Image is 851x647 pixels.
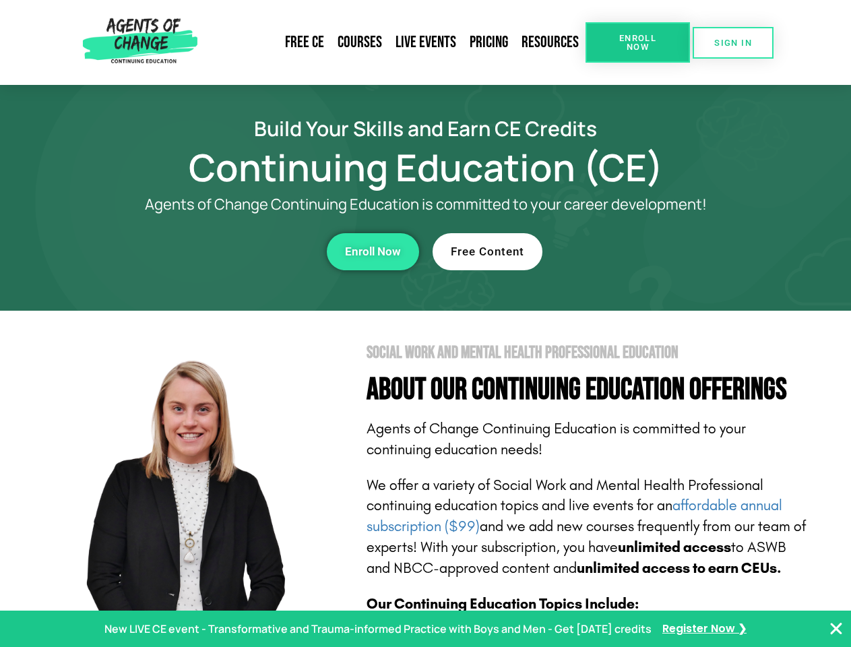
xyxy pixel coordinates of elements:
[345,246,401,257] span: Enroll Now
[42,119,810,138] h2: Build Your Skills and Earn CE Credits
[367,475,810,579] p: We offer a variety of Social Work and Mental Health Professional continuing education topics and ...
[367,420,746,458] span: Agents of Change Continuing Education is committed to your continuing education needs!
[662,619,747,639] a: Register Now ❯
[42,152,810,183] h1: Continuing Education (CE)
[203,27,586,58] nav: Menu
[618,538,731,556] b: unlimited access
[331,27,389,58] a: Courses
[828,621,844,637] button: Close Banner
[327,233,419,270] a: Enroll Now
[367,595,639,613] b: Our Continuing Education Topics Include:
[577,559,782,577] b: unlimited access to earn CEUs.
[367,344,810,361] h2: Social Work and Mental Health Professional Education
[96,196,756,213] p: Agents of Change Continuing Education is committed to your career development!
[278,27,331,58] a: Free CE
[463,27,515,58] a: Pricing
[389,27,463,58] a: Live Events
[104,619,652,639] p: New LIVE CE event - Transformative and Trauma-informed Practice with Boys and Men - Get [DATE] cr...
[367,375,810,405] h4: About Our Continuing Education Offerings
[607,34,668,51] span: Enroll Now
[515,27,586,58] a: Resources
[433,233,542,270] a: Free Content
[586,22,690,63] a: Enroll Now
[451,246,524,257] span: Free Content
[714,38,752,47] span: SIGN IN
[693,27,774,59] a: SIGN IN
